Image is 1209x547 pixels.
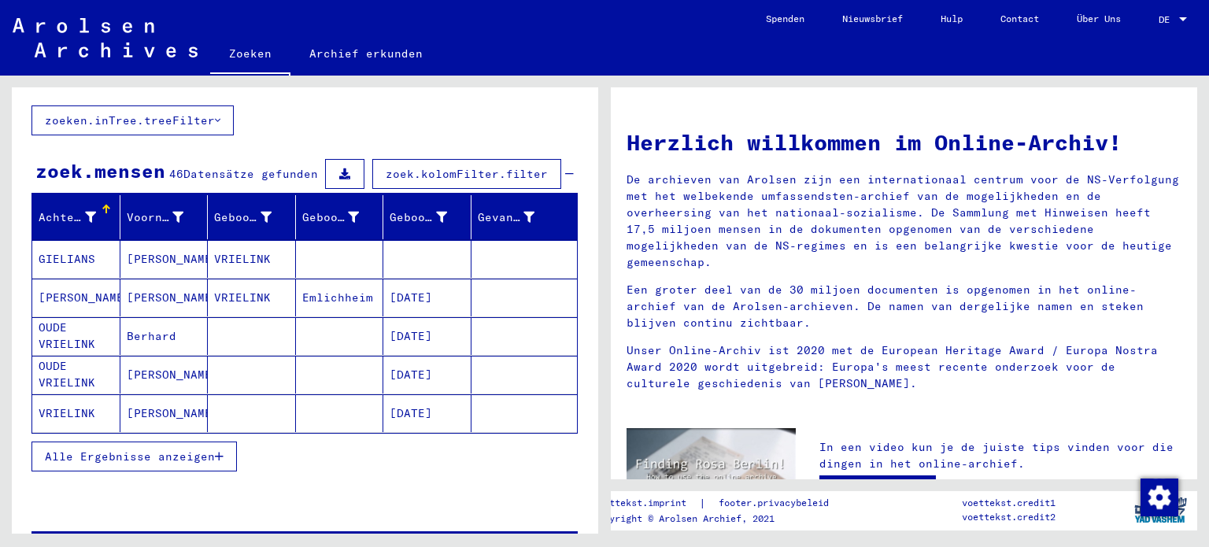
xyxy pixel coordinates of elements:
[229,46,272,61] font: Zoeken
[183,167,318,181] font: Datensätze gefunden
[390,406,432,420] font: [DATE]
[169,167,183,181] font: 46
[386,167,548,181] font: zoek.kolomFilter.filter
[593,497,686,508] font: voettekst.imprint
[627,128,1122,156] font: Herzlich willkommen im Online-Archiv!
[941,13,963,24] font: Hulp
[478,210,556,224] font: Gevangene #
[1131,490,1190,530] img: yv_logo.png
[627,283,1144,330] font: Een groter deel van de 30 miljoen documenten is opgenomen in het online-archief van de Arolsen-ar...
[383,195,471,239] mat-header-cell: Geboortedatum
[127,368,219,382] font: [PERSON_NAME]
[842,13,903,24] font: Nieuwsbrief
[13,18,198,57] img: Arolsen_neg.svg
[290,35,442,72] a: Archief erkunden
[627,343,1158,390] font: Unser Online-Archiv ist 2020 met de European Heritage Award / Europa Nostra Award 2020 wordt uitg...
[1077,13,1121,24] font: Über Uns
[593,512,775,524] font: Copyright © Arolsen Archief, 2021
[214,252,271,266] font: VRIELINK
[296,195,384,239] mat-header-cell: Geboorte
[39,252,95,266] font: GIELIANS
[127,252,219,266] font: [PERSON_NAME]
[309,46,423,61] font: Archief erkunden
[302,290,373,305] font: Emlichheim
[962,511,1056,523] font: voettekst.credit2
[390,329,432,343] font: [DATE]
[208,195,296,239] mat-header-cell: Geboortenaam
[45,113,215,128] font: zoeken.inTree.treeFilter
[766,13,804,24] font: Spenden
[302,205,383,230] div: Geboorte
[1159,13,1170,25] font: DE
[39,406,95,420] font: VRIELINK
[120,195,209,239] mat-header-cell: Voornaam
[214,210,299,224] font: Geboortenaam
[471,195,578,239] mat-header-cell: Gevangene #
[719,497,829,508] font: footer.privacybeleid
[706,495,848,512] a: footer.privacybeleid
[127,290,219,305] font: [PERSON_NAME]
[390,368,432,382] font: [DATE]
[390,290,432,305] font: [DATE]
[390,210,482,224] font: Geboortedatum
[127,406,219,420] font: [PERSON_NAME]
[819,440,1174,471] font: In een video kun je de juiste tips vinden voor die dingen in het online-archief.
[39,290,131,305] font: [PERSON_NAME]
[39,359,95,390] font: OUDE VRIELINK
[214,290,271,305] font: VRIELINK
[39,320,95,351] font: OUDE VRIELINK
[32,195,120,239] mat-header-cell: Achternaam
[45,449,215,464] font: Alle Ergebnisse anzeigen
[39,205,120,230] div: Achternaam
[39,210,109,224] font: Achternaam
[627,428,796,520] img: video.jpg
[127,210,183,224] font: Voornaam
[127,329,176,343] font: Berhard
[699,496,706,510] font: |
[210,35,290,76] a: Zoeken
[390,205,471,230] div: Geboortedatum
[819,475,936,507] a: Video bekijken
[962,497,1056,508] font: voettekst.credit1
[31,105,234,135] button: zoeken.inTree.treeFilter
[35,159,165,183] font: zoek.mensen
[1141,479,1178,516] img: Zustimmung ändern
[302,210,359,224] font: Geboorte
[1000,13,1039,24] font: Contact
[627,172,1179,269] font: De archieven van Arolsen zijn een internationaal centrum voor de NS-Verfolgung met het welbekende...
[593,495,699,512] a: voettekst.imprint
[372,159,561,189] button: zoek.kolomFilter.filter
[478,205,559,230] div: Gevangene #
[31,442,237,471] button: Alle Ergebnisse anzeigen
[127,205,208,230] div: Voornaam
[214,205,295,230] div: Geboortenaam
